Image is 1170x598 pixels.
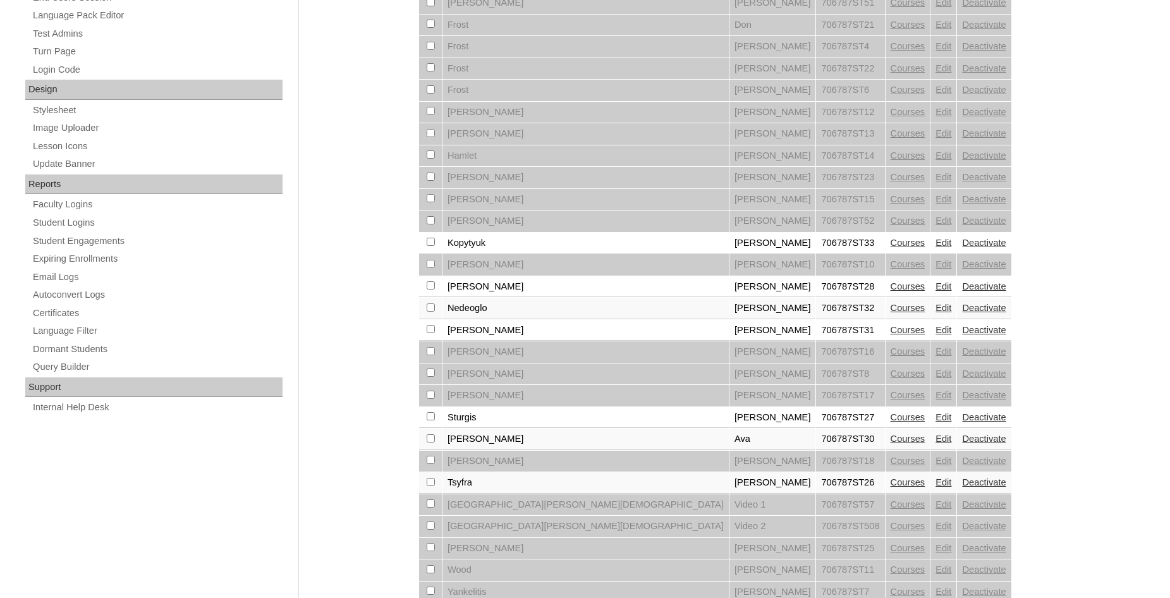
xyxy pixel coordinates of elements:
[729,36,816,58] td: [PERSON_NAME]
[816,538,884,559] td: 706787ST25
[442,320,729,341] td: [PERSON_NAME]
[442,494,729,516] td: [GEOGRAPHIC_DATA][PERSON_NAME][DEMOGRAPHIC_DATA]
[32,251,283,267] a: Expiring Enrollments
[816,123,884,145] td: 706787ST13
[729,189,816,211] td: [PERSON_NAME]
[729,276,816,298] td: [PERSON_NAME]
[442,298,729,319] td: Nedeoglo
[891,587,925,597] a: Courses
[962,128,1006,138] a: Deactivate
[729,385,816,406] td: [PERSON_NAME]
[442,276,729,298] td: [PERSON_NAME]
[729,559,816,581] td: [PERSON_NAME]
[442,451,729,472] td: [PERSON_NAME]
[32,44,283,59] a: Turn Page
[32,26,283,42] a: Test Admins
[816,36,884,58] td: 706787ST4
[935,325,951,335] a: Edit
[962,63,1006,73] a: Deactivate
[891,325,925,335] a: Courses
[442,429,729,450] td: [PERSON_NAME]
[729,320,816,341] td: [PERSON_NAME]
[962,543,1006,553] a: Deactivate
[32,323,283,339] a: Language Filter
[891,150,925,161] a: Courses
[962,172,1006,182] a: Deactivate
[442,559,729,581] td: Wood
[442,145,729,167] td: Hamlet
[891,238,925,248] a: Courses
[32,102,283,118] a: Stylesheet
[962,20,1006,30] a: Deactivate
[962,216,1006,226] a: Deactivate
[729,102,816,123] td: [PERSON_NAME]
[935,41,951,51] a: Edit
[32,138,283,154] a: Lesson Icons
[729,167,816,188] td: [PERSON_NAME]
[962,259,1006,269] a: Deactivate
[962,587,1006,597] a: Deactivate
[816,516,884,537] td: 706787ST508
[32,120,283,136] a: Image Uploader
[816,385,884,406] td: 706787ST17
[891,477,925,487] a: Courses
[891,41,925,51] a: Courses
[816,429,884,450] td: 706787ST30
[935,543,951,553] a: Edit
[816,451,884,472] td: 706787ST18
[962,412,1006,422] a: Deactivate
[935,369,951,379] a: Edit
[935,194,951,204] a: Edit
[32,269,283,285] a: Email Logs
[935,150,951,161] a: Edit
[891,543,925,553] a: Courses
[816,80,884,101] td: 706787ST6
[962,346,1006,357] a: Deactivate
[442,211,729,232] td: [PERSON_NAME]
[729,451,816,472] td: [PERSON_NAME]
[816,363,884,385] td: 706787ST8
[442,233,729,254] td: Kopytyuk
[729,233,816,254] td: [PERSON_NAME]
[962,477,1006,487] a: Deactivate
[891,369,925,379] a: Courses
[816,494,884,516] td: 706787ST57
[962,107,1006,117] a: Deactivate
[962,194,1006,204] a: Deactivate
[935,434,951,444] a: Edit
[816,341,884,363] td: 706787ST16
[962,456,1006,466] a: Deactivate
[816,167,884,188] td: 706787ST23
[962,434,1006,444] a: Deactivate
[935,259,951,269] a: Edit
[442,472,729,494] td: Tsyfra
[935,477,951,487] a: Edit
[891,63,925,73] a: Courses
[816,102,884,123] td: 706787ST12
[729,254,816,276] td: [PERSON_NAME]
[935,63,951,73] a: Edit
[442,254,729,276] td: [PERSON_NAME]
[891,499,925,510] a: Courses
[32,233,283,249] a: Student Engagements
[729,494,816,516] td: Video 1
[442,15,729,36] td: Frost
[442,363,729,385] td: [PERSON_NAME]
[816,233,884,254] td: 706787ST33
[962,85,1006,95] a: Deactivate
[891,564,925,575] a: Courses
[891,434,925,444] a: Courses
[962,303,1006,313] a: Deactivate
[962,564,1006,575] a: Deactivate
[816,58,884,80] td: 706787ST22
[442,538,729,559] td: [PERSON_NAME]
[816,559,884,581] td: 706787ST11
[816,15,884,36] td: 706787ST21
[729,298,816,319] td: [PERSON_NAME]
[442,516,729,537] td: [GEOGRAPHIC_DATA][PERSON_NAME][DEMOGRAPHIC_DATA]
[729,15,816,36] td: Don
[891,107,925,117] a: Courses
[935,281,951,291] a: Edit
[25,174,283,195] div: Reports
[935,85,951,95] a: Edit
